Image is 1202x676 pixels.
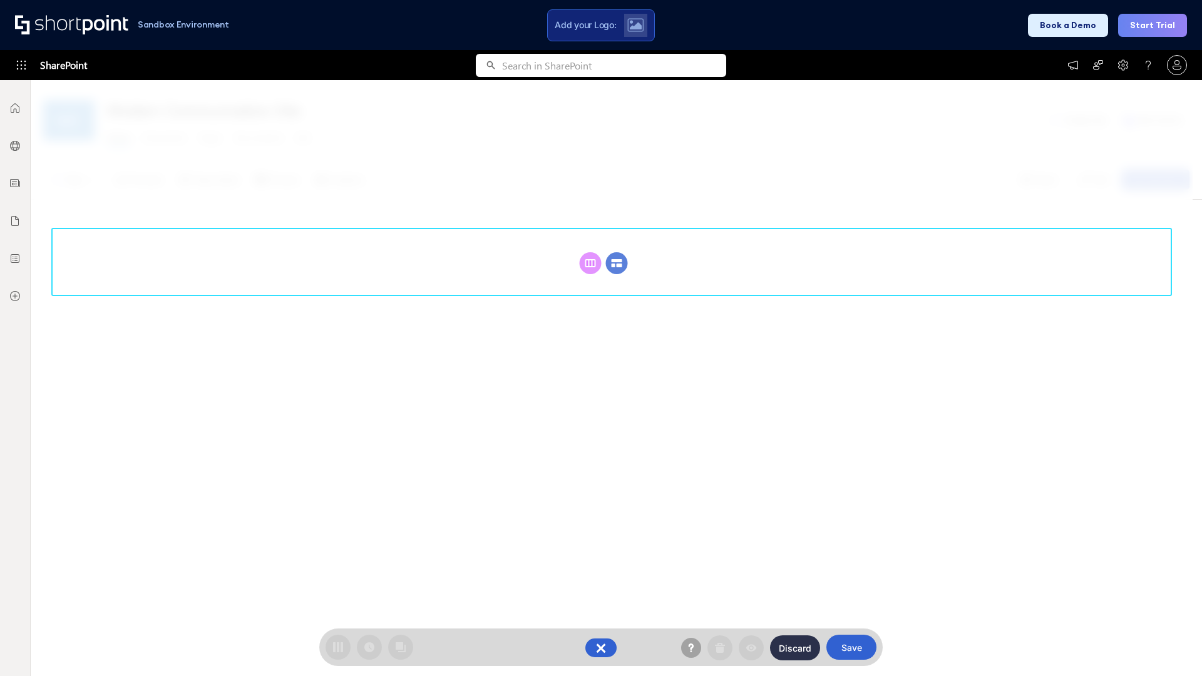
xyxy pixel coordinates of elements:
h1: Sandbox Environment [138,21,229,28]
img: Upload logo [627,18,644,32]
button: Discard [770,635,820,660]
button: Book a Demo [1028,14,1108,37]
span: Add your Logo: [555,19,616,31]
span: SharePoint [40,50,87,80]
input: Search in SharePoint [502,54,726,77]
iframe: Chat Widget [1139,616,1202,676]
button: Start Trial [1118,14,1187,37]
button: Save [826,635,876,660]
